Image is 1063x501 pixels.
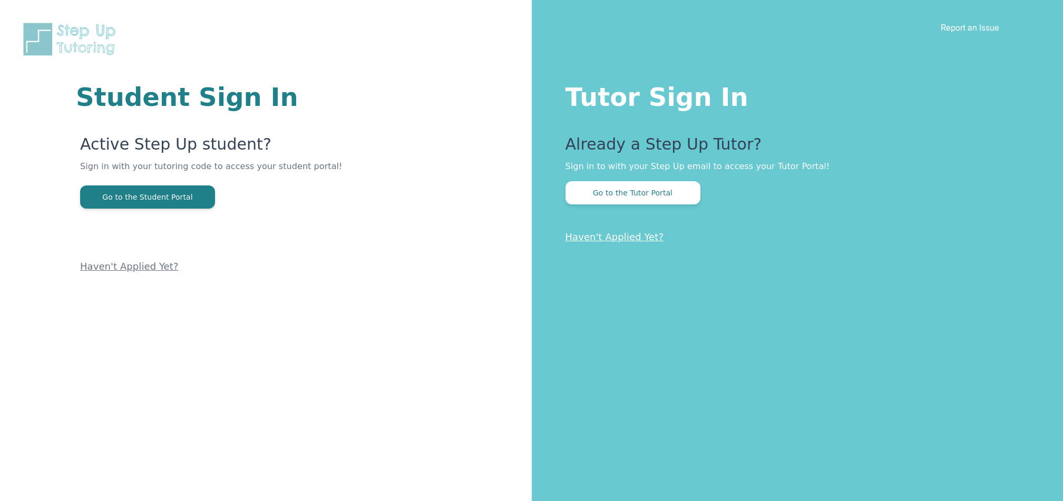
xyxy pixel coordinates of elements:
a: Go to the Tutor Portal [565,188,700,198]
p: Active Step Up student? [80,135,405,160]
a: Haven't Applied Yet? [80,261,179,272]
a: Haven't Applied Yet? [565,231,664,242]
p: Sign in with your tutoring code to access your student portal! [80,160,405,185]
p: Already a Step Up Tutor? [565,135,1021,160]
h1: Tutor Sign In [565,80,1021,110]
a: Report an Issue [941,22,999,33]
button: Go to the Tutor Portal [565,181,700,204]
a: Go to the Student Portal [80,192,215,202]
img: Step Up Tutoring horizontal logo [21,21,122,57]
h1: Student Sign In [76,84,405,110]
button: Go to the Student Portal [80,185,215,209]
p: Sign in to with your Step Up email to access your Tutor Portal! [565,160,1021,173]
